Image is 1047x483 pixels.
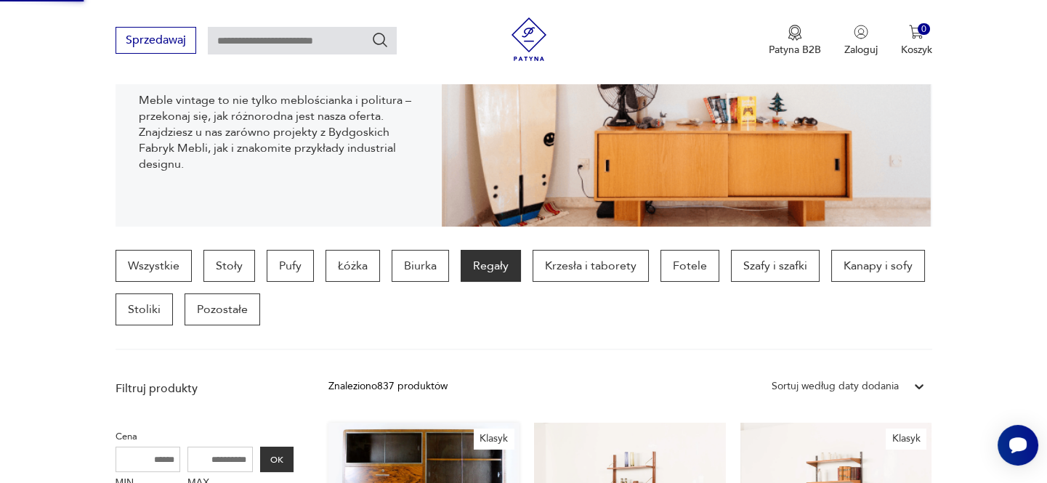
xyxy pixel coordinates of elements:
[901,43,932,57] p: Koszyk
[660,250,719,282] a: Fotele
[371,31,389,49] button: Szukaj
[769,25,821,57] a: Ikona medaluPatyna B2B
[116,250,192,282] a: Wszystkie
[788,25,802,41] img: Ikona medalu
[731,250,820,282] a: Szafy i szafki
[139,92,419,172] p: Meble vintage to nie tylko meblościanka i politura – przekonaj się, jak różnorodna jest nasza ofe...
[116,293,173,325] a: Stoliki
[769,43,821,57] p: Patyna B2B
[328,378,448,394] div: Znaleziono 837 produktów
[507,17,551,61] img: Patyna - sklep z meblami i dekoracjami vintage
[326,250,380,282] a: Łóżka
[769,25,821,57] button: Patyna B2B
[918,23,930,36] div: 0
[998,425,1038,466] iframe: Smartsupp widget button
[116,381,294,397] p: Filtruj produkty
[533,250,649,282] a: Krzesła i taborety
[844,43,878,57] p: Zaloguj
[461,250,521,282] a: Regały
[844,25,878,57] button: Zaloguj
[116,429,294,445] p: Cena
[854,25,868,39] img: Ikonka użytkownika
[901,25,932,57] button: 0Koszyk
[442,9,931,227] img: dff48e7735fce9207bfd6a1aaa639af4.png
[267,250,314,282] a: Pufy
[831,250,925,282] a: Kanapy i sofy
[260,447,294,472] button: OK
[203,250,255,282] a: Stoły
[909,25,923,39] img: Ikona koszyka
[392,250,449,282] a: Biurka
[116,36,196,46] a: Sprzedawaj
[116,27,196,54] button: Sprzedawaj
[772,378,899,394] div: Sortuj według daty dodania
[185,293,260,325] a: Pozostałe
